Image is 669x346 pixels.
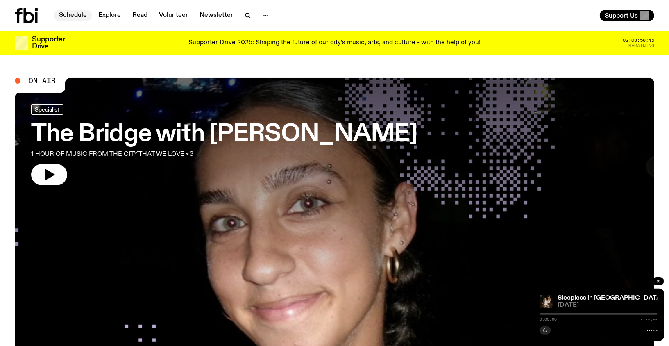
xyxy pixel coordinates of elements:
[32,36,65,50] h3: Supporter Drive
[35,106,59,112] span: Specialist
[623,38,654,43] span: 02:03:58:45
[195,10,238,21] a: Newsletter
[31,104,63,115] a: Specialist
[628,43,654,48] span: Remaining
[640,317,658,321] span: -:--:--
[154,10,193,21] a: Volunteer
[54,10,92,21] a: Schedule
[605,12,638,19] span: Support Us
[188,39,481,47] p: Supporter Drive 2025: Shaping the future of our city’s music, arts, and culture - with the help o...
[31,123,417,146] h3: The Bridge with [PERSON_NAME]
[31,149,241,159] p: 1 HOUR OF MUSIC FROM THE CITY THAT WE LOVE <3
[93,10,126,21] a: Explore
[31,104,417,185] a: The Bridge with [PERSON_NAME]1 HOUR OF MUSIC FROM THE CITY THAT WE LOVE <3
[127,10,152,21] a: Read
[558,302,658,308] span: [DATE]
[600,10,654,21] button: Support Us
[540,295,553,308] img: Marcus Whale is on the left, bent to his knees and arching back with a gleeful look his face He i...
[540,317,557,321] span: 0:00:00
[29,77,56,84] span: On Air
